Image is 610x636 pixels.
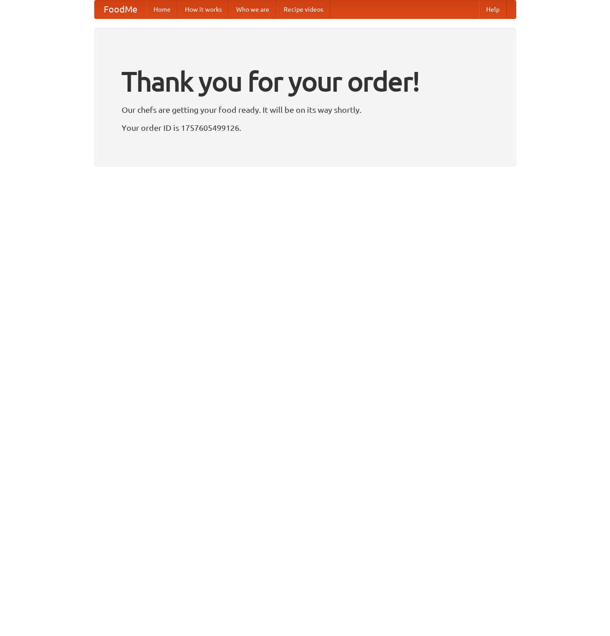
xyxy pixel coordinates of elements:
a: FoodMe [95,0,146,18]
a: Help [479,0,507,18]
a: Recipe videos [276,0,330,18]
h1: Thank you for your order! [122,60,489,103]
a: How it works [178,0,229,18]
p: Your order ID is 1757605499126. [122,121,489,134]
p: Our chefs are getting your food ready. It will be on its way shortly. [122,103,489,116]
a: Home [146,0,178,18]
a: Who we are [229,0,276,18]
